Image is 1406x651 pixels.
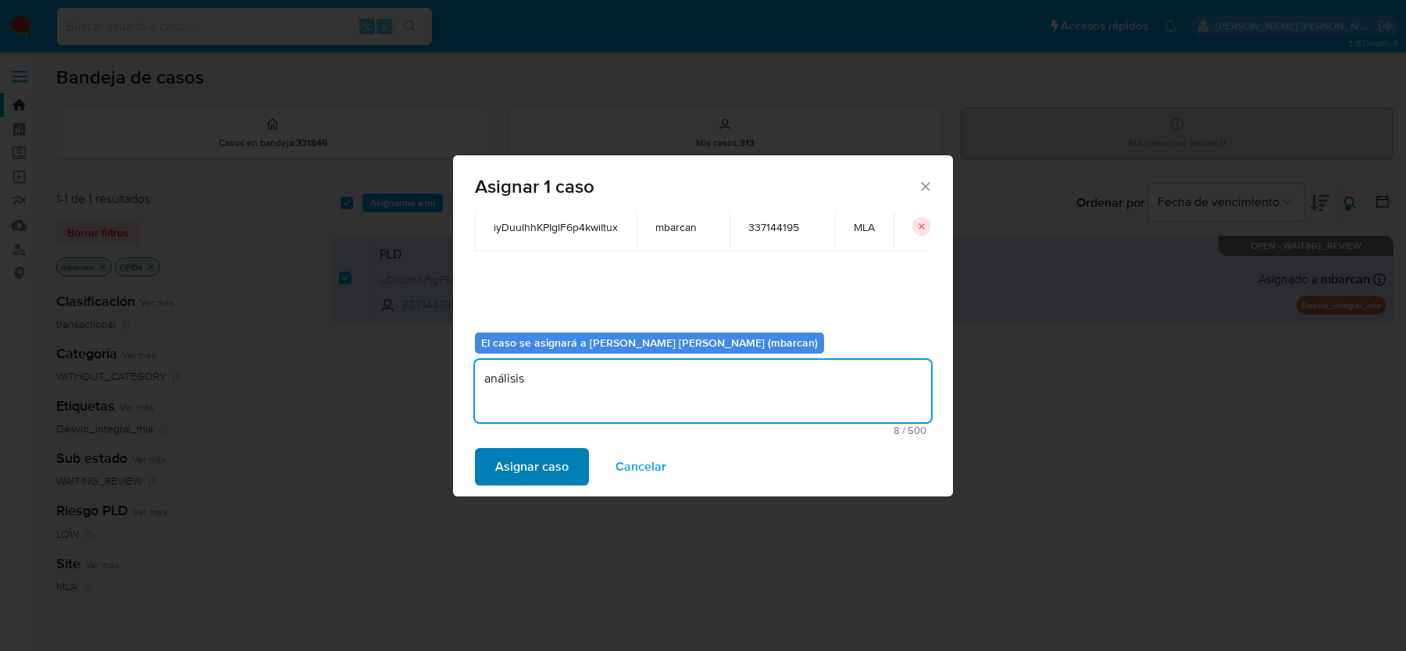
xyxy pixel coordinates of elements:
button: Cerrar ventana [918,179,932,193]
span: Máximo 500 caracteres [480,425,926,436]
span: iyDuulhhKPIglF6p4kwiItux [494,220,618,234]
button: icon-button [912,217,931,236]
span: 337144195 [748,220,816,234]
span: Cancelar [616,450,666,484]
span: MLA [854,220,875,234]
span: Asignar 1 caso [475,177,918,196]
button: Asignar caso [475,448,589,486]
b: El caso se asignará a [PERSON_NAME] [PERSON_NAME] (mbarcan) [481,335,818,350]
textarea: análisis [475,360,931,422]
span: Asignar caso [495,450,569,484]
button: Cancelar [595,448,687,486]
span: mbarcan [655,220,711,234]
div: assign-modal [453,155,953,496]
